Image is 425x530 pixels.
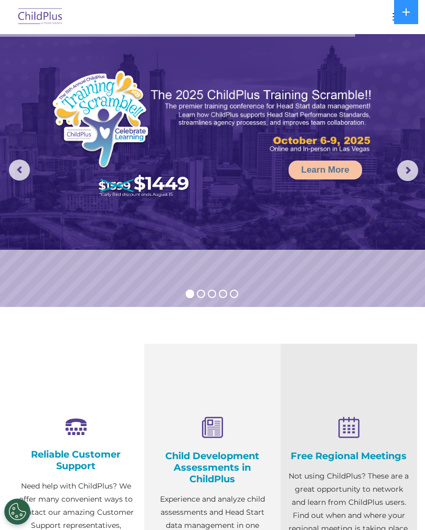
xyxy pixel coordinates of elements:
button: Cookies Settings [4,499,30,525]
a: Learn More [289,161,362,179]
img: ChildPlus by Procare Solutions [16,5,65,29]
h4: Reliable Customer Support [16,449,136,472]
iframe: Chat Widget [248,417,425,530]
h4: Child Development Assessments in ChildPlus [152,450,273,485]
